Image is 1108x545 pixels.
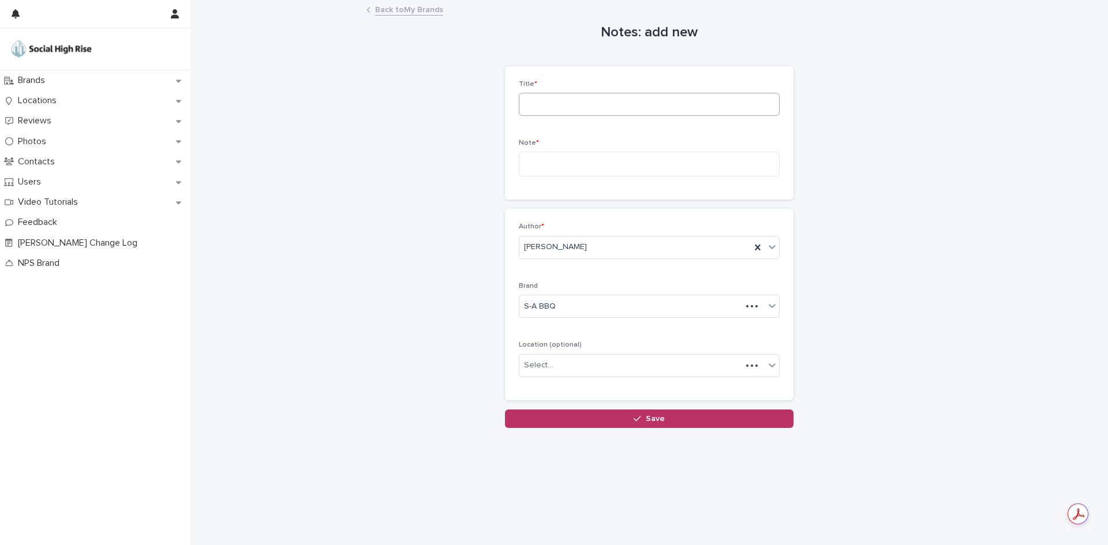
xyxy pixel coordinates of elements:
span: Title [519,81,537,88]
span: Note [519,140,539,146]
img: o5DnuTxEQV6sW9jFYBBf [9,37,93,61]
span: S-A BBQ [524,300,556,313]
span: Save [646,415,665,423]
span: [PERSON_NAME] [524,241,587,253]
p: NPS Brand [13,258,69,269]
span: Location (optional) [519,341,582,348]
p: Contacts [13,156,64,167]
span: Author [519,223,544,230]
span: Brand [519,283,538,290]
div: Select... [524,359,553,371]
a: Back toMy Brands [375,2,443,16]
h1: Notes: add new [505,24,793,41]
p: [PERSON_NAME] Change Log [13,238,147,249]
p: Brands [13,75,54,86]
button: Save [505,409,793,428]
p: Video Tutorials [13,197,87,208]
p: Reviews [13,115,61,126]
p: Photos [13,136,55,147]
p: Locations [13,95,66,106]
p: Feedback [13,217,66,228]
p: Users [13,176,50,187]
